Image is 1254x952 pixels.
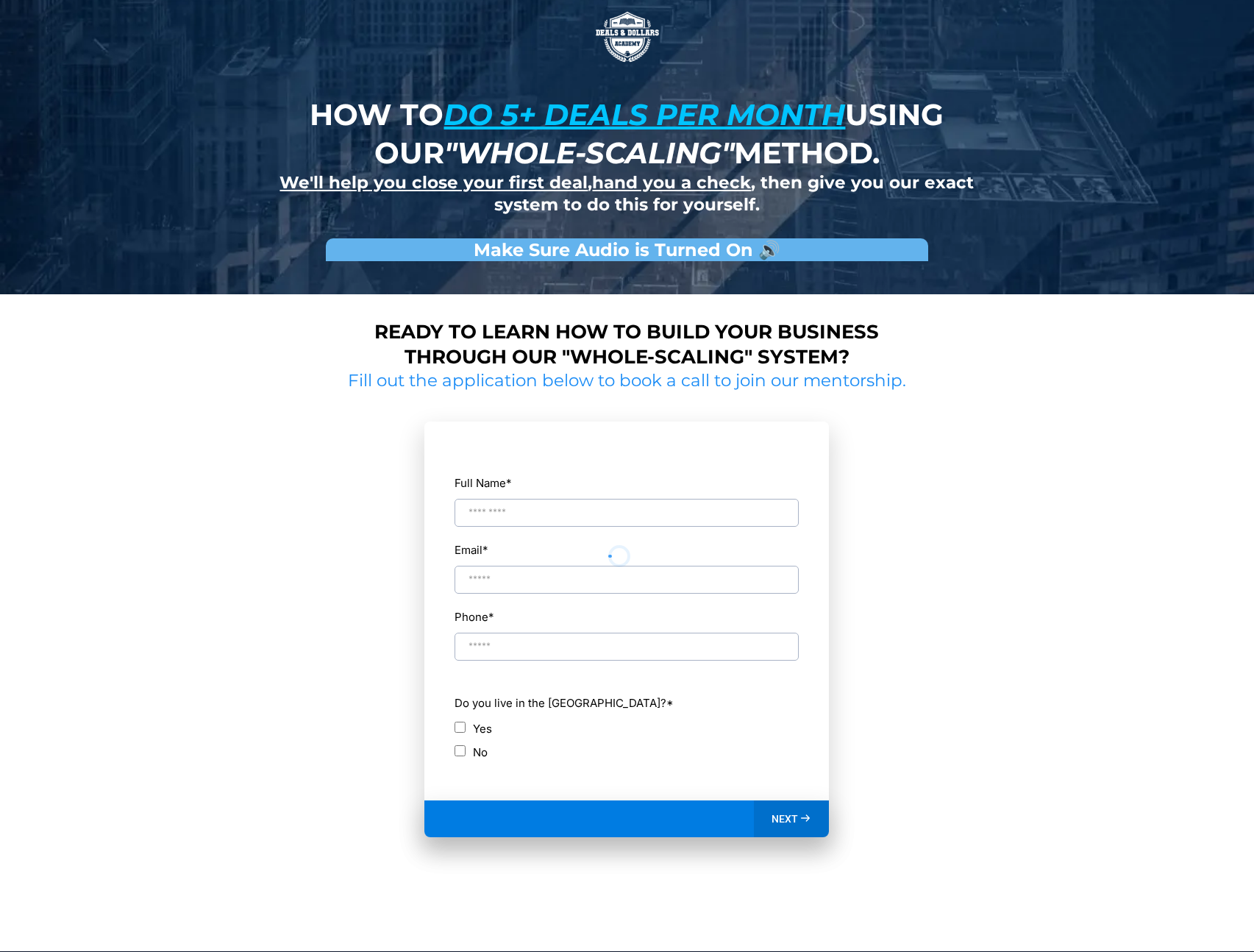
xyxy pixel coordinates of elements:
[592,172,751,193] u: hand you a check
[455,473,512,493] label: Full Name
[374,320,879,369] strong: Ready to learn how to build your business through our "whole-scaling" system?
[772,812,798,825] span: NEXT
[473,742,488,762] label: No
[474,239,780,260] strong: Make Sure Audio is Turned On 🔊
[279,172,974,215] strong: , , then give you our exact system to do this for yourself.
[279,172,588,193] u: We'll help you close your first deal
[473,719,492,739] label: Yes
[310,96,944,171] strong: How to using our method.
[443,96,845,132] u: do 5+ deals per month
[343,370,912,392] h2: Fill out the application below to book a call to join our mentorship.
[455,540,488,560] label: Email
[455,693,799,713] label: Do you live in the [GEOGRAPHIC_DATA]?
[444,135,734,171] em: "whole-scaling"
[455,607,494,627] label: Phone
